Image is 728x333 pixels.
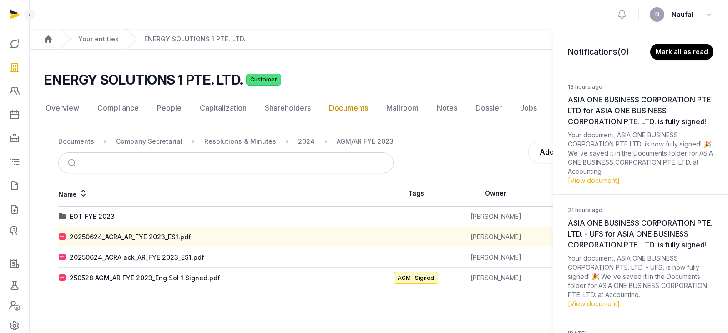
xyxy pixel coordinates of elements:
[568,177,620,184] a: [View document]
[617,47,629,56] span: (0)
[650,44,713,60] button: Mark all as read
[568,218,713,249] span: ASIA ONE BUSINESS CORPORATION PTE. LTD. - UFS for ASIA ONE BUSINESS CORPORATION PTE. LTD. is full...
[568,131,713,185] div: Your document, ASIA ONE BUSINESS CORPORATION PTE LTD, is now fully signed! 🎉 We've saved it in th...
[568,45,629,58] h3: Notifications
[568,300,620,308] a: [View document]
[568,83,602,91] small: 13 hours ago
[568,254,713,308] div: Your document, ASIA ONE BUSINESS CORPORATION PTE. LTD. - UFS, is now fully signed! 🎉 We've saved ...
[568,207,602,214] small: 21 hours ago
[568,95,711,126] span: ASIA ONE BUSINESS CORPORATION PTE LTD for ASIA ONE BUSINESS CORPORATION PTE. LTD. is fully signed!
